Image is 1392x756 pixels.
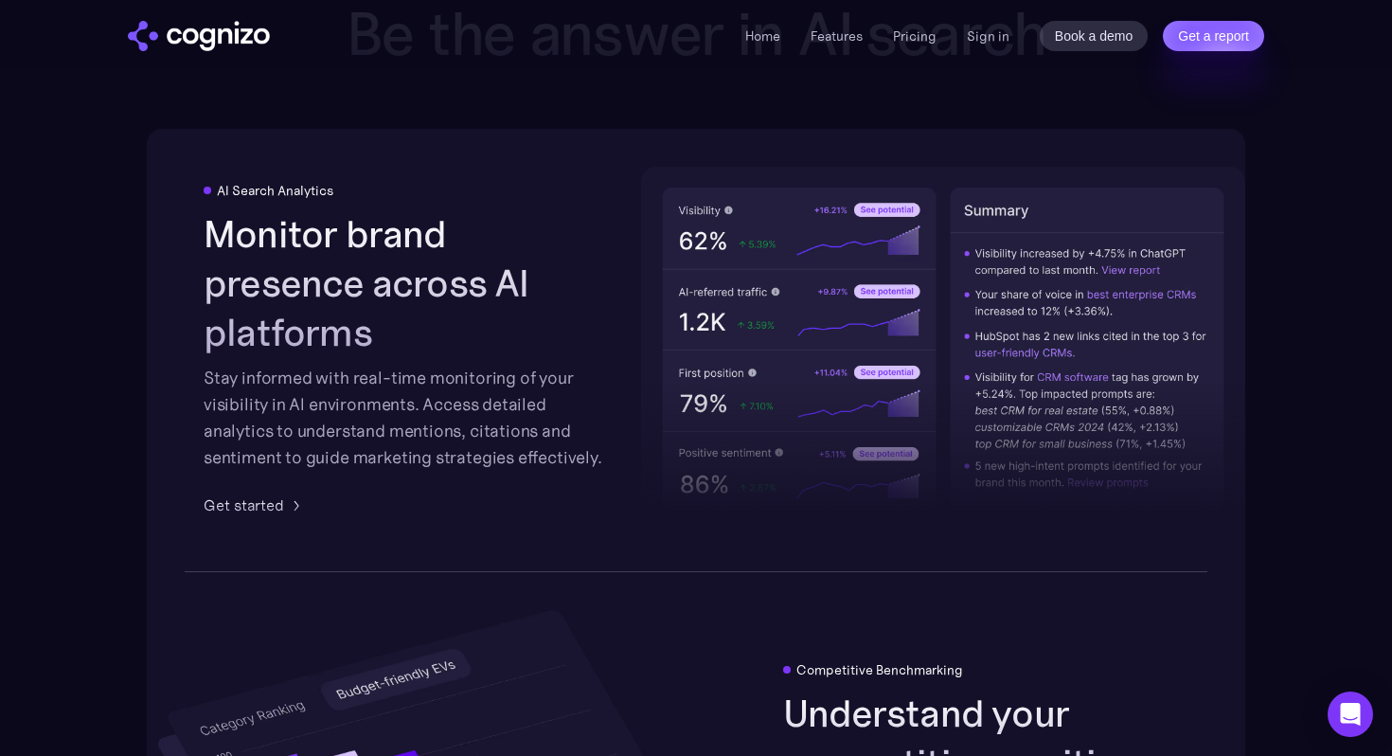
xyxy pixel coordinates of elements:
[745,27,780,45] a: Home
[811,27,863,45] a: Features
[796,662,963,677] div: Competitive Benchmarking
[204,494,307,516] a: Get started
[1040,21,1149,51] a: Book a demo
[967,25,1009,47] a: Sign in
[641,167,1245,533] img: AI visibility metrics performance insights
[1328,692,1373,737] div: Open Intercom Messenger
[204,494,284,516] div: Get started
[128,21,270,51] a: home
[128,21,270,51] img: cognizo logo
[893,27,937,45] a: Pricing
[204,365,609,471] div: Stay informed with real-time monitoring of your visibility in AI environments. Access detailed an...
[1163,21,1264,51] a: Get a report
[217,183,333,198] div: AI Search Analytics
[204,209,609,357] h2: Monitor brand presence across AI platforms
